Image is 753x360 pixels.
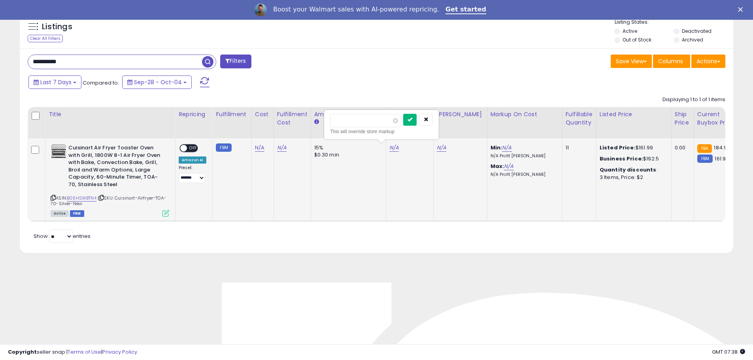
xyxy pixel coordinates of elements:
[179,156,206,164] div: Amazon AI
[682,28,711,34] label: Deactivated
[314,151,380,158] div: $0.30 min
[83,79,119,87] span: Compared to:
[675,144,688,151] div: 0.00
[658,57,683,65] span: Columns
[28,75,81,89] button: Last 7 Days
[600,166,657,173] b: Quantity discounts
[179,110,209,119] div: Repricing
[437,144,446,152] a: N/A
[491,162,504,170] b: Max:
[675,110,691,127] div: Ship Price
[179,165,206,183] div: Preset:
[220,55,251,68] button: Filters
[600,174,665,181] div: 3 Items, Price: $2
[566,110,593,127] div: Fulfillable Quantity
[715,155,729,162] span: 161.99
[67,195,96,202] a: B09HSWBTN4
[566,144,590,151] div: 11
[51,144,169,216] div: ASIN:
[491,153,556,159] p: N/A Profit [PERSON_NAME]
[504,162,513,170] a: N/A
[600,144,636,151] b: Listed Price:
[216,110,248,119] div: Fulfillment
[187,145,200,152] span: OFF
[487,107,562,138] th: The percentage added to the cost of goods (COGS) that forms the calculator for Min & Max prices.
[445,6,486,14] a: Get started
[122,75,192,89] button: Sep-28 - Oct-04
[314,144,380,151] div: 15%
[691,55,725,68] button: Actions
[600,155,643,162] b: Business Price:
[437,110,484,119] div: [PERSON_NAME]
[653,55,690,68] button: Columns
[623,28,637,34] label: Active
[216,143,231,152] small: FBM
[697,155,713,163] small: FBM
[134,78,182,86] span: Sep-28 - Oct-04
[600,166,665,173] div: :
[600,110,668,119] div: Listed Price
[34,232,91,240] span: Show: entries
[600,155,665,162] div: $192.5
[697,110,738,127] div: Current Buybox Price
[277,110,308,127] div: Fulfillment Cost
[682,36,703,43] label: Archived
[611,55,652,68] button: Save View
[502,144,511,152] a: N/A
[68,144,164,190] b: Cuisinart Air Fryer Toaster Oven with Grill, 1800W 8-1 Air Fryer Oven with Bake, Convection Bake,...
[314,110,383,119] div: Amazon Fees
[51,195,166,207] span: | SKU: Cuisinart-Airfryer-TOA-70-Silver-New
[491,172,556,177] p: N/A Profit [PERSON_NAME]
[277,144,287,152] a: N/A
[600,144,665,151] div: $161.99
[491,144,502,151] b: Min:
[254,4,267,16] img: Profile image for Adrian
[738,7,746,12] div: Close
[662,96,725,104] div: Displaying 1 to 1 of 1 items
[70,210,84,217] span: FBM
[697,144,712,153] small: FBA
[714,144,730,151] span: 184.99
[42,21,72,32] h5: Listings
[255,110,270,119] div: Cost
[314,119,319,126] small: Amazon Fees.
[51,210,69,217] span: All listings currently available for purchase on Amazon
[49,110,172,119] div: Title
[255,144,264,152] a: N/A
[615,19,733,26] p: Listing States:
[51,144,66,158] img: 51BBQIa-x6L._SL40_.jpg
[623,36,651,43] label: Out of Stock
[491,110,559,119] div: Markup on Cost
[389,144,399,152] a: N/A
[273,6,439,13] div: Boost your Walmart sales with AI-powered repricing.
[40,78,72,86] span: Last 7 Days
[28,35,63,42] div: Clear All Filters
[330,128,433,136] div: This will override store markup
